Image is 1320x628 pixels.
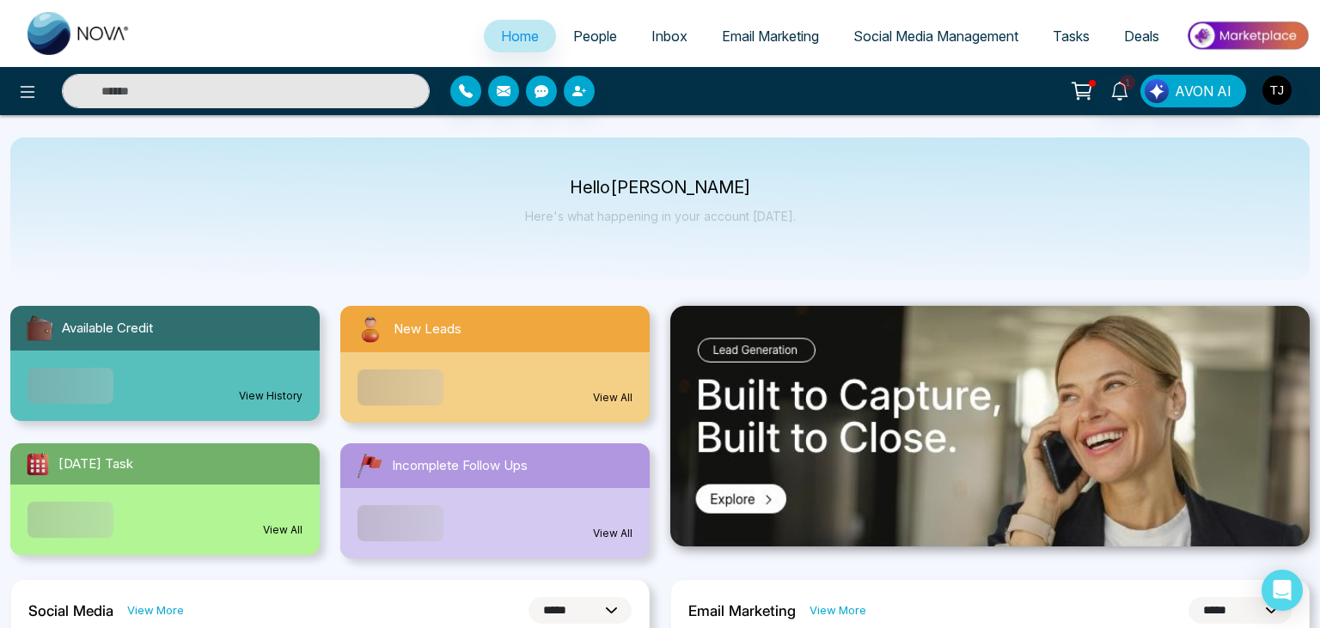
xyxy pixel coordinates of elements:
[1053,27,1090,45] span: Tasks
[1099,75,1140,105] a: 1
[722,27,819,45] span: Email Marketing
[24,450,52,478] img: todayTask.svg
[1124,27,1159,45] span: Deals
[484,20,556,52] a: Home
[651,27,687,45] span: Inbox
[1036,20,1107,52] a: Tasks
[27,12,131,55] img: Nova CRM Logo
[330,443,660,558] a: Incomplete Follow UpsView All
[525,209,796,223] p: Here's what happening in your account [DATE].
[62,319,153,338] span: Available Credit
[58,454,133,474] span: [DATE] Task
[705,20,836,52] a: Email Marketing
[836,20,1036,52] a: Social Media Management
[501,27,539,45] span: Home
[593,526,632,541] a: View All
[525,180,796,195] p: Hello [PERSON_NAME]
[1107,20,1176,52] a: Deals
[688,602,796,619] h2: Email Marketing
[1262,570,1303,611] div: Open Intercom Messenger
[354,450,385,481] img: followUps.svg
[1145,79,1169,103] img: Lead Flow
[24,313,55,344] img: availableCredit.svg
[127,602,184,619] a: View More
[330,306,660,423] a: New LeadsView All
[239,388,302,404] a: View History
[392,456,528,476] span: Incomplete Follow Ups
[394,320,461,339] span: New Leads
[810,602,866,619] a: View More
[670,306,1310,546] img: .
[28,602,113,619] h2: Social Media
[1175,81,1231,101] span: AVON AI
[263,522,302,538] a: View All
[1262,76,1292,105] img: User Avatar
[1120,75,1135,90] span: 1
[634,20,705,52] a: Inbox
[573,27,617,45] span: People
[556,20,634,52] a: People
[354,313,387,345] img: newLeads.svg
[853,27,1018,45] span: Social Media Management
[1185,16,1310,55] img: Market-place.gif
[593,390,632,405] a: View All
[1140,75,1246,107] button: AVON AI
